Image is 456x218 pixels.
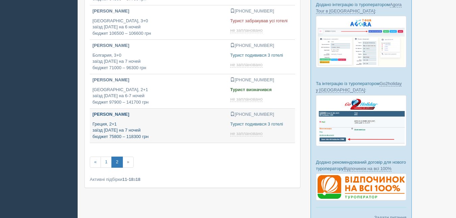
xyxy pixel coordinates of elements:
p: [PHONE_NUMBER] [230,43,292,49]
p: Додано інтеграцію із туроператором : [316,1,406,14]
div: Активні підбірки з [90,176,295,183]
p: [PHONE_NUMBER] [230,111,292,118]
img: agora-tour-%D0%B7%D0%B0%D1%8F%D0%B2%D0%BA%D0%B8-%D1%81%D1%80%D0%BC-%D0%B4%D0%BB%D1%8F-%D1%82%D1%8... [316,16,406,67]
p: Та інтеграцію із туроператором : [316,80,406,93]
a: [PERSON_NAME] Болгария, 3+0заїзд [DATE] на 7 ночейбюджет 71000 – 96300 грн [90,40,227,74]
b: 18 [136,177,140,182]
a: не заплановано [230,97,264,102]
p: Додано рекомендований договір для нового туроператору [316,159,406,172]
p: [PHONE_NUMBER] [230,8,292,15]
a: 2 [111,157,123,168]
p: [PERSON_NAME] [92,77,225,83]
span: не заплановано [230,62,263,67]
a: [PERSON_NAME] [GEOGRAPHIC_DATA], 2+1заїзд [DATE] на 6-7 ночейбюджет 97900 – 141700 грн [90,74,227,108]
b: 11-18 [122,177,133,182]
a: не заплановано [230,62,264,67]
p: Болгария, 3+0 заїзд [DATE] на 7 ночей бюджет 71000 – 96300 грн [92,52,225,71]
a: не заплановано [230,28,264,33]
span: не заплановано [230,97,263,102]
a: [PERSON_NAME] [GEOGRAPHIC_DATA], 3+0заїзд [DATE] на 6 ночейбюджет 106500 – 106600 грн [90,5,227,39]
p: [PERSON_NAME] [92,43,225,49]
p: [PERSON_NAME] [92,8,225,15]
p: Турист подивився 3 готелі [230,52,292,59]
img: %D0%B4%D0%BE%D0%B3%D0%BE%D0%B2%D1%96%D1%80-%D0%B2%D1%96%D0%B4%D0%BF%D0%BE%D1%87%D0%B8%D0%BD%D0%BE... [316,173,406,200]
p: Турист забракував усі готелі [230,18,292,24]
a: Agora Tour в [GEOGRAPHIC_DATA] [316,2,402,14]
p: Греция, 2+1 заїзд [DATE] на 7 ночей бюджет 75800 – 118300 грн [92,121,225,140]
p: Турист подивився 3 готелі [230,121,292,128]
img: go2holiday-bookings-crm-for-travel-agency.png [316,95,406,146]
p: [GEOGRAPHIC_DATA], 3+0 заїзд [DATE] на 6 ночей бюджет 106500 – 106600 грн [92,18,225,37]
a: « [90,157,101,168]
p: [PHONE_NUMBER] [230,77,292,83]
p: Турист визначився [230,87,292,93]
span: » [123,157,134,168]
p: [PERSON_NAME] [92,111,225,118]
span: не заплановано [230,28,263,33]
a: не заплановано [230,131,264,136]
span: не заплановано [230,131,263,136]
a: 1 [101,157,112,168]
a: [PERSON_NAME] Греция, 2+1заїзд [DATE] на 7 ночейбюджет 75800 – 118300 грн [90,109,227,143]
a: Відпочинок на всі 100% [344,166,392,171]
p: [GEOGRAPHIC_DATA], 2+1 заїзд [DATE] на 6-7 ночей бюджет 97900 – 141700 грн [92,87,225,106]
